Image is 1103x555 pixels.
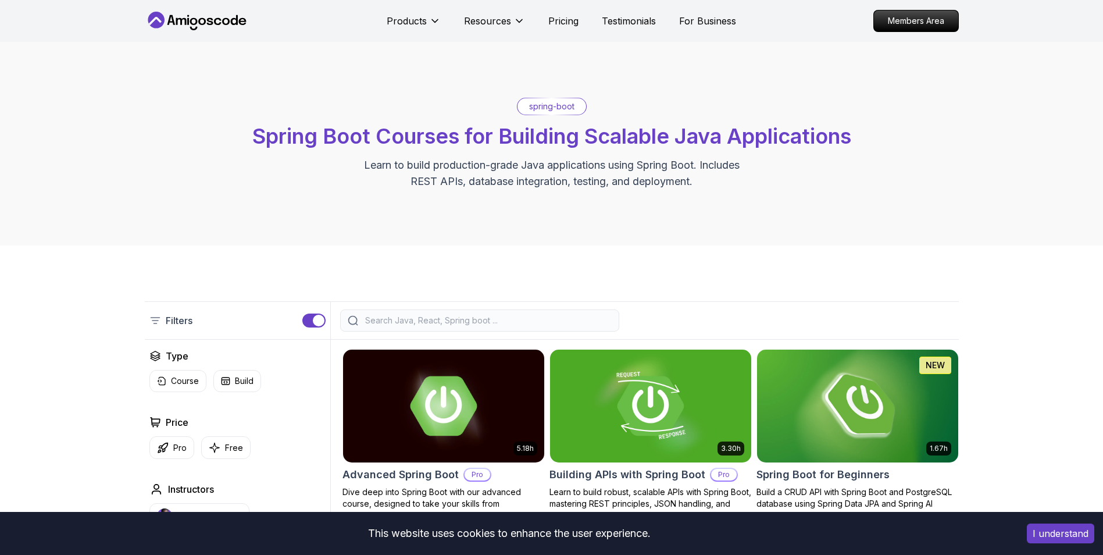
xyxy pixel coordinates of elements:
[157,508,172,524] img: instructor img
[464,14,511,28] p: Resources
[177,510,242,522] p: [PERSON_NAME]
[721,444,741,453] p: 3.30h
[930,444,948,453] p: 1.67h
[926,360,945,371] p: NEW
[213,370,261,392] button: Build
[387,14,427,28] p: Products
[171,375,199,387] p: Course
[548,14,579,28] a: Pricing
[464,14,525,37] button: Resources
[711,469,737,481] p: Pro
[549,486,752,521] p: Learn to build robust, scalable APIs with Spring Boot, mastering REST principles, JSON handling, ...
[1027,524,1094,543] button: Accept cookies
[9,521,1009,546] div: This website uses cookies to enhance the user experience.
[225,442,243,454] p: Free
[363,315,612,326] input: Search Java, React, Spring boot ...
[149,370,206,392] button: Course
[756,467,890,483] h2: Spring Boot for Beginners
[465,469,490,481] p: Pro
[149,436,194,459] button: Pro
[235,375,254,387] p: Build
[873,10,959,32] a: Members Area
[342,467,459,483] h2: Advanced Spring Boot
[549,349,752,521] a: Building APIs with Spring Boot card3.30hBuilding APIs with Spring BootProLearn to build robust, s...
[166,349,188,363] h2: Type
[342,486,545,521] p: Dive deep into Spring Boot with our advanced course, designed to take your skills from intermedia...
[201,436,251,459] button: Free
[529,101,574,112] p: spring-boot
[168,482,214,496] h2: Instructors
[356,157,747,190] p: Learn to build production-grade Java applications using Spring Boot. Includes REST APIs, database...
[387,14,441,37] button: Products
[550,350,751,462] img: Building APIs with Spring Boot card
[874,10,958,31] p: Members Area
[166,415,188,429] h2: Price
[173,442,187,454] p: Pro
[149,503,249,529] button: instructor img[PERSON_NAME]
[252,123,851,149] span: Spring Boot Courses for Building Scalable Java Applications
[517,444,534,453] p: 5.18h
[602,14,656,28] a: Testimonials
[549,467,705,483] h2: Building APIs with Spring Boot
[757,350,958,462] img: Spring Boot for Beginners card
[756,486,959,510] p: Build a CRUD API with Spring Boot and PostgreSQL database using Spring Data JPA and Spring AI
[166,314,192,328] p: Filters
[342,349,545,521] a: Advanced Spring Boot card5.18hAdvanced Spring BootProDive deep into Spring Boot with our advanced...
[756,349,959,510] a: Spring Boot for Beginners card1.67hNEWSpring Boot for BeginnersBuild a CRUD API with Spring Boot ...
[679,14,736,28] a: For Business
[343,350,544,462] img: Advanced Spring Boot card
